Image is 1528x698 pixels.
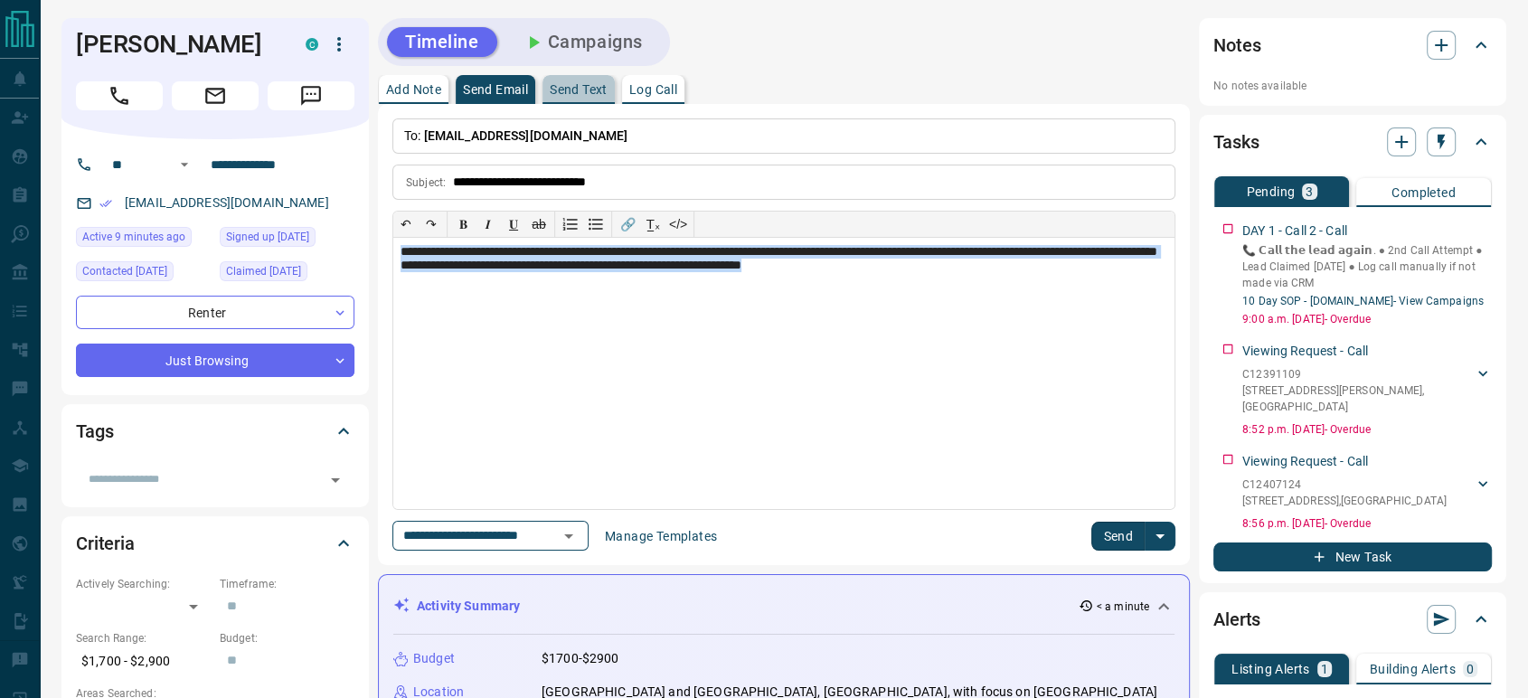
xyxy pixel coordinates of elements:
button: T̲ₓ [640,212,665,237]
button: Send [1091,522,1145,551]
div: Tue Sep 16 2025 [76,227,211,252]
h2: Tags [76,417,113,446]
button: Timeline [387,27,497,57]
p: No notes available [1213,78,1492,94]
div: Renter [76,296,354,329]
div: C12391109[STREET_ADDRESS][PERSON_NAME],[GEOGRAPHIC_DATA] [1242,363,1492,419]
div: Alerts [1213,598,1492,641]
p: 8:52 p.m. [DATE] - Overdue [1242,421,1492,438]
span: Call [76,81,163,110]
p: Send Text [550,83,608,96]
button: 𝐁 [450,212,476,237]
p: 3 [1306,185,1313,198]
p: Log Call [629,83,677,96]
p: Activity Summary [417,597,520,616]
p: [STREET_ADDRESS] , [GEOGRAPHIC_DATA] [1242,493,1447,509]
p: 1 [1321,663,1328,675]
h2: Alerts [1213,605,1260,634]
h1: [PERSON_NAME] [76,30,278,59]
p: Subject: [406,174,446,191]
p: 9:00 a.m. [DATE] - Overdue [1242,311,1492,327]
button: ↷ [419,212,444,237]
p: Add Note [386,83,441,96]
div: Sun Sep 14 2025 [76,261,211,287]
h2: Tasks [1213,127,1259,156]
button: ab [526,212,552,237]
p: < a minute [1097,599,1149,615]
p: $1700-$2900 [542,649,618,668]
p: 0 [1467,663,1474,675]
button: ↶ [393,212,419,237]
p: Search Range: [76,630,211,646]
p: DAY 1 - Call 2 - Call [1242,222,1347,241]
div: Tasks [1213,120,1492,164]
span: Message [268,81,354,110]
p: 8:56 p.m. [DATE] - Overdue [1242,515,1492,532]
a: [EMAIL_ADDRESS][DOMAIN_NAME] [125,195,329,210]
p: 📞 𝗖𝗮𝗹𝗹 𝘁𝗵𝗲 𝗹𝗲𝗮𝗱 𝗮𝗴𝗮𝗶𝗻. ● 2nd Call Attempt ● Lead Claimed [DATE] ‎● Log call manually if not made ... [1242,242,1492,291]
h2: Criteria [76,529,135,558]
span: Contacted [DATE] [82,262,167,280]
p: Send Email [463,83,528,96]
svg: Email Verified [99,197,112,210]
div: C12407124[STREET_ADDRESS],[GEOGRAPHIC_DATA] [1242,473,1492,513]
button: Manage Templates [594,522,728,551]
button: Open [556,523,581,549]
button: Numbered list [558,212,583,237]
button: Bullet list [583,212,608,237]
p: Budget [413,649,455,668]
div: Tags [76,410,354,453]
span: Email [172,81,259,110]
div: Just Browsing [76,344,354,377]
div: condos.ca [306,38,318,51]
p: Budget: [220,630,354,646]
div: Activity Summary< a minute [393,590,1174,623]
button: </> [665,212,691,237]
div: Notes [1213,24,1492,67]
button: Open [174,154,195,175]
span: 𝐔 [509,217,518,231]
span: Claimed [DATE] [226,262,301,280]
p: Pending [1246,185,1295,198]
a: 10 Day SOP - [DOMAIN_NAME]- View Campaigns [1242,295,1484,307]
p: Building Alerts [1370,663,1456,675]
p: Listing Alerts [1231,663,1310,675]
button: 𝑰 [476,212,501,237]
p: Completed [1391,186,1456,199]
p: C12407124 [1242,476,1447,493]
div: split button [1091,522,1175,551]
p: To: [392,118,1175,154]
p: Viewing Request - Call [1242,452,1368,471]
span: [EMAIL_ADDRESS][DOMAIN_NAME] [424,128,628,143]
button: 🔗 [615,212,640,237]
span: Active 9 minutes ago [82,228,185,246]
span: Signed up [DATE] [226,228,309,246]
button: Campaigns [505,27,661,57]
s: ab [532,217,546,231]
h2: Notes [1213,31,1260,60]
p: [STREET_ADDRESS][PERSON_NAME] , [GEOGRAPHIC_DATA] [1242,382,1474,415]
div: Criteria [76,522,354,565]
p: C12391109 [1242,366,1474,382]
div: Sun Sep 14 2025 [220,261,354,287]
button: New Task [1213,542,1492,571]
p: $1,700 - $2,900 [76,646,211,676]
button: Open [323,467,348,493]
button: 𝐔 [501,212,526,237]
p: Timeframe: [220,576,354,592]
p: Viewing Request - Call [1242,342,1368,361]
p: Actively Searching: [76,576,211,592]
div: Sun Sep 14 2025 [220,227,354,252]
